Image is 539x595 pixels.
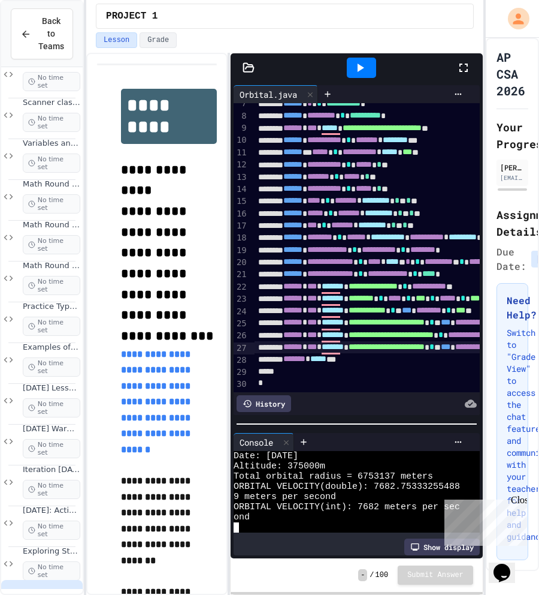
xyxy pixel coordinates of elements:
div: 19 [234,245,249,257]
div: 25 [234,318,249,330]
h1: AP CSA 2026 [496,49,528,99]
div: 13 [234,172,249,184]
span: No time set [23,276,80,295]
p: Switch to "Grade View" to access the chat feature and communicate with your teacher for help and ... [507,327,518,543]
span: Total orbital radius = 6753137 meters [234,471,433,482]
button: Grade [140,32,177,48]
div: 21 [234,269,249,281]
iframe: chat widget [489,547,527,583]
div: 29 [234,366,249,378]
div: 24 [234,306,249,318]
div: 18 [234,232,249,244]
div: History [237,395,291,412]
div: 16 [234,208,249,220]
div: Show display [404,539,480,555]
span: No time set [23,235,80,254]
div: [EMAIL_ADDRESS][DOMAIN_NAME] [500,173,525,182]
div: 28 [234,354,249,366]
span: No time set [23,439,80,458]
span: Variables and Input Practice [23,139,80,149]
span: No time set [23,398,80,417]
span: No time set [23,194,80,214]
div: Console [234,433,294,451]
span: Examples of Methods [23,342,80,353]
div: My Account [495,5,532,32]
span: Back to Teams [38,15,64,53]
div: 30 [234,378,249,390]
span: No time set [23,357,80,377]
span: 100 [376,570,389,580]
span: Practice Type casting for U1M1 test [23,302,80,312]
span: - [358,569,367,581]
button: Lesson [96,32,137,48]
div: [PERSON_NAME] [500,162,525,173]
span: No time set [23,480,80,499]
div: Orbital.java [234,85,318,103]
span: PROJECT 1 [106,9,158,23]
div: Orbital.java [234,88,303,101]
div: 10 [234,134,249,146]
div: 23 [234,293,249,305]
span: / [370,570,374,580]
h3: Need Help? [507,293,518,322]
div: 15 [234,196,249,208]
div: 12 [234,159,249,171]
span: Math Round 1 Practice [23,179,80,190]
span: Math Round 3: Compound Operators [23,261,80,271]
span: No time set [23,317,80,336]
div: 26 [234,330,249,342]
h2: Your Progress [496,119,528,152]
span: No time set [23,521,80,540]
div: 14 [234,184,249,196]
div: Chat with us now!Close [5,5,83,76]
span: No time set [23,154,80,173]
div: 17 [234,220,249,232]
div: Console [234,436,279,449]
div: 8 [234,110,249,122]
span: ORBITAL VELOCITY(double): 7682.75333255488 [234,482,460,492]
span: [DATE] Warm Up [23,424,80,434]
span: No time set [23,561,80,581]
div: 7 [234,98,249,110]
span: [DATE] Lesson U1M2: Strings [23,383,80,393]
div: 27 [234,342,249,354]
span: [DATE]: Activity 2 str.substring() [23,506,80,516]
div: 20 [234,257,249,269]
div: 9 [234,122,249,134]
span: Exploring String Methods Activity [DATE] [23,546,80,557]
span: 9 meters per second [234,492,336,502]
span: Math Round 2: Area and Perimeter [23,220,80,230]
button: Back to Teams [11,8,73,59]
div: 11 [234,147,249,159]
span: ond [234,512,250,522]
span: Due Date: [496,245,526,274]
span: Altitude: 375000m [234,461,325,471]
span: Iteration [DATE] [23,465,80,475]
div: 22 [234,281,249,293]
span: Date: [DATE] [234,451,298,461]
button: Submit Answer [398,566,473,585]
span: Submit Answer [407,570,464,580]
h2: Assignment Details [496,206,528,240]
span: No time set [23,72,80,91]
span: Scanner class - Madlib [23,98,80,108]
span: No time set [23,113,80,132]
span: ORBITAL VELOCITY(int): 7682 meters per sec [234,502,460,512]
iframe: chat widget [440,495,527,546]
